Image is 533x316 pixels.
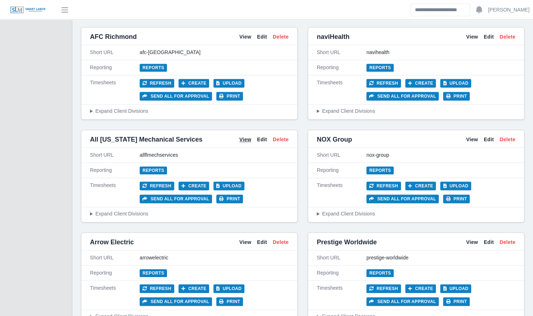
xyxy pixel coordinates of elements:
a: View [239,239,251,246]
div: Short URL [90,254,140,262]
div: Reporting [317,269,366,277]
button: Create [179,182,209,190]
a: Delete [273,136,289,143]
div: prestige-worldwide [366,254,515,262]
a: Delete [273,239,289,246]
a: Reports [366,166,394,174]
button: Create [405,284,436,293]
button: Send all for approval [140,297,212,306]
button: Upload [440,182,471,190]
span: All [US_STATE] Mechanical Services [90,134,202,144]
button: Send all for approval [140,92,212,101]
div: Short URL [90,49,140,56]
a: View [466,136,478,143]
div: Reporting [90,64,140,71]
div: Short URL [317,151,366,159]
button: Print [443,297,470,306]
a: Reports [366,64,394,72]
button: Refresh [366,79,401,88]
span: Arrow Electric [90,237,134,247]
div: Short URL [90,151,140,159]
div: Reporting [90,269,140,277]
img: SLM Logo [10,6,46,14]
button: Refresh [140,79,174,88]
div: Short URL [317,254,366,262]
button: Refresh [140,182,174,190]
div: Timesheets [317,284,366,306]
a: Delete [273,33,289,41]
div: navihealth [366,49,515,56]
a: View [239,33,251,41]
button: Print [443,92,470,101]
span: Prestige Worldwide [317,237,377,247]
div: arrowelectric [140,254,289,262]
a: Edit [484,33,494,41]
summary: Expand Client Divisions [90,210,289,218]
div: Reporting [317,64,366,71]
div: Short URL [317,49,366,56]
button: Create [179,79,209,88]
button: Print [216,92,243,101]
a: Delete [500,239,515,246]
button: Print [443,195,470,203]
summary: Expand Client Divisions [317,210,515,218]
button: Print [216,195,243,203]
div: Reporting [90,166,140,174]
a: View [466,239,478,246]
a: Delete [500,136,515,143]
button: Create [405,182,436,190]
a: Delete [500,33,515,41]
a: Reports [140,166,167,174]
button: Upload [213,284,244,293]
button: Upload [440,79,471,88]
button: Upload [213,182,244,190]
input: Search [410,4,470,16]
button: Send all for approval [140,195,212,203]
button: Create [179,284,209,293]
button: Refresh [366,182,401,190]
span: AFC Richmond [90,32,137,42]
button: Refresh [140,284,174,293]
button: Send all for approval [366,297,439,306]
a: Reports [140,269,167,277]
a: View [239,136,251,143]
button: Send all for approval [366,92,439,101]
div: nox-group [366,151,515,159]
a: Edit [257,136,267,143]
button: Send all for approval [366,195,439,203]
div: Timesheets [90,182,140,203]
button: Upload [213,79,244,88]
div: Timesheets [317,182,366,203]
button: Print [216,297,243,306]
a: Edit [484,239,494,246]
summary: Expand Client Divisions [317,107,515,115]
a: Edit [257,33,267,41]
div: allflmechservices [140,151,289,159]
a: Edit [484,136,494,143]
button: Upload [440,284,471,293]
div: Timesheets [90,79,140,101]
a: View [466,33,478,41]
span: NOX Group [317,134,352,144]
div: Timesheets [90,284,140,306]
span: naviHealth [317,32,349,42]
div: Timesheets [317,79,366,101]
div: Reporting [317,166,366,174]
summary: Expand Client Divisions [90,107,289,115]
button: Create [405,79,436,88]
div: afc-[GEOGRAPHIC_DATA] [140,49,289,56]
a: Reports [366,269,394,277]
a: [PERSON_NAME] [488,6,529,14]
a: Reports [140,64,167,72]
a: Edit [257,239,267,246]
button: Refresh [366,284,401,293]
